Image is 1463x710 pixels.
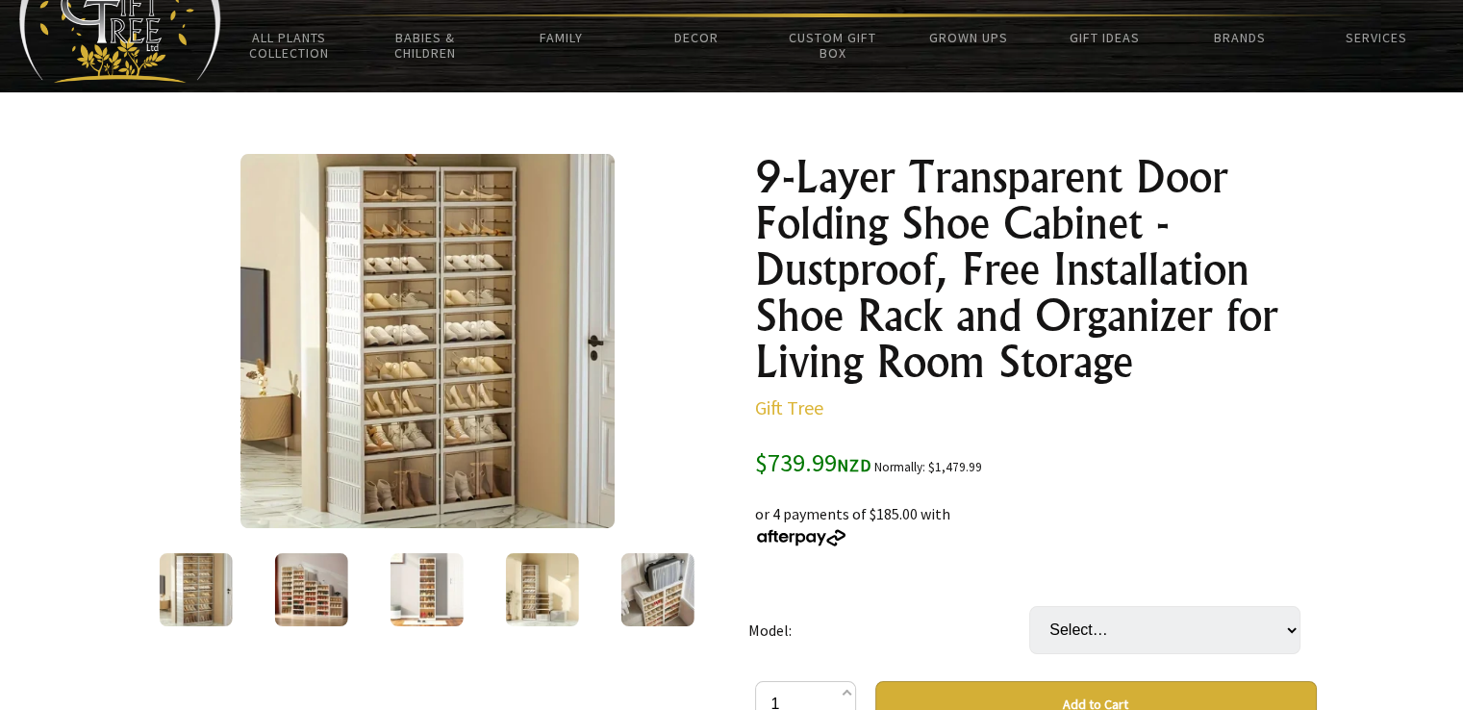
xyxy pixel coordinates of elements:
a: Decor [629,17,765,58]
a: Custom Gift Box [765,17,900,73]
div: or 4 payments of $185.00 with [755,479,1317,548]
span: $739.99 [755,446,871,478]
img: 9-Layer Transparent Door Folding Shoe Cabinet - Dustproof, Free Installation Shoe Rack and Organi... [274,553,347,626]
a: All Plants Collection [221,17,357,73]
img: Afterpay [755,529,847,546]
a: Babies & Children [357,17,492,73]
span: NZD [837,454,871,476]
a: Family [492,17,628,58]
a: Grown Ups [900,17,1036,58]
img: 9-Layer Transparent Door Folding Shoe Cabinet - Dustproof, Free Installation Shoe Rack and Organi... [240,154,615,528]
a: Gift Tree [755,395,823,419]
img: 9-Layer Transparent Door Folding Shoe Cabinet - Dustproof, Free Installation Shoe Rack and Organi... [390,553,463,626]
h1: 9-Layer Transparent Door Folding Shoe Cabinet - Dustproof, Free Installation Shoe Rack and Organi... [755,154,1317,385]
img: 9-Layer Transparent Door Folding Shoe Cabinet - Dustproof, Free Installation Shoe Rack and Organi... [620,553,694,626]
small: Normally: $1,479.99 [874,459,982,475]
a: Services [1308,17,1444,58]
a: Brands [1173,17,1308,58]
td: Model: [748,579,1029,681]
img: 9-Layer Transparent Door Folding Shoe Cabinet - Dustproof, Free Installation Shoe Rack and Organi... [505,553,578,626]
img: 9-Layer Transparent Door Folding Shoe Cabinet - Dustproof, Free Installation Shoe Rack and Organi... [159,553,232,626]
a: Gift Ideas [1036,17,1172,58]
